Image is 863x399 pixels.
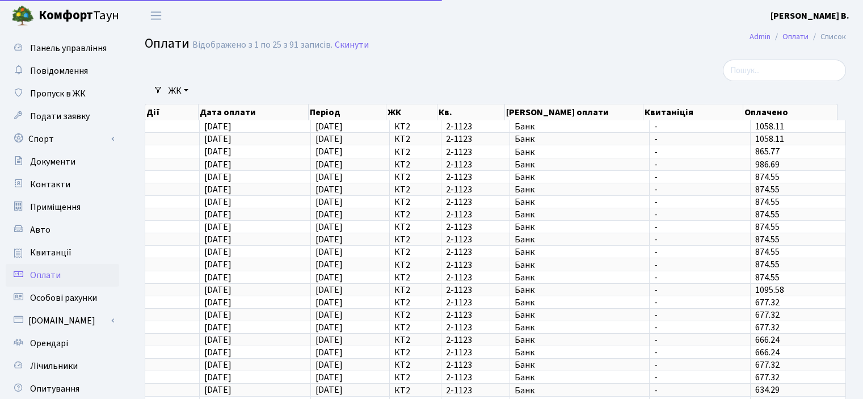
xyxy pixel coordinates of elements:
span: [DATE] [204,183,231,196]
span: КТ2 [394,373,436,382]
span: [DATE] [204,321,231,334]
a: Повідомлення [6,60,119,82]
span: - [654,360,746,369]
span: [DATE] [204,296,231,309]
span: [DATE] [315,384,343,397]
th: ЖК [386,104,437,120]
b: [PERSON_NAME] В. [771,10,849,22]
span: - [654,310,746,320]
span: 2-1123 [446,285,505,295]
span: [DATE] [315,346,343,359]
button: Переключити навігацію [142,6,170,25]
span: - [654,198,746,207]
span: 865.77 [755,146,780,158]
span: 2-1123 [446,386,505,395]
span: 2-1123 [446,373,505,382]
a: Документи [6,150,119,173]
span: [DATE] [204,346,231,359]
span: [DATE] [315,183,343,196]
span: КТ2 [394,285,436,295]
span: Приміщення [30,201,81,213]
span: - [654,285,746,295]
span: КТ2 [394,360,436,369]
a: Пропуск в ЖК [6,82,119,105]
span: Банк [515,386,644,395]
th: Оплачено [743,104,837,120]
span: [DATE] [315,158,343,171]
span: [DATE] [204,284,231,296]
span: 2-1123 [446,185,505,194]
span: [DATE] [315,271,343,284]
a: Особові рахунки [6,287,119,309]
a: [PERSON_NAME] В. [771,9,849,23]
div: Відображено з 1 по 25 з 91 записів. [192,40,332,51]
span: - [654,235,746,244]
a: Спорт [6,128,119,150]
span: 2-1123 [446,310,505,320]
span: 666.24 [755,346,780,359]
span: - [654,373,746,382]
span: - [654,261,746,270]
span: Панель управління [30,42,107,54]
span: Квитанції [30,246,71,259]
span: 1058.11 [755,133,784,145]
span: 2-1123 [446,335,505,345]
span: Пропуск в ЖК [30,87,86,100]
span: КТ2 [394,148,436,157]
span: КТ2 [394,135,436,144]
span: [DATE] [204,359,231,371]
span: Банк [515,122,644,131]
span: КТ2 [394,273,436,282]
span: [DATE] [204,246,231,258]
span: 874.55 [755,233,780,246]
span: Банк [515,235,644,244]
span: Банк [515,323,644,332]
span: 2-1123 [446,160,505,169]
span: 677.32 [755,309,780,321]
a: Оплати [6,264,119,287]
span: [DATE] [315,233,343,246]
span: КТ2 [394,335,436,345]
span: 677.32 [755,371,780,384]
span: Банк [515,135,644,144]
span: Подати заявку [30,110,90,123]
span: КТ2 [394,160,436,169]
img: logo.png [11,5,34,27]
span: [DATE] [315,284,343,296]
span: Банк [515,148,644,157]
span: [DATE] [204,133,231,145]
span: - [654,222,746,232]
span: Контакти [30,178,70,191]
span: КТ2 [394,222,436,232]
span: Орендарі [30,337,68,350]
span: Банк [515,222,644,232]
span: Авто [30,224,50,236]
span: [DATE] [315,171,343,183]
span: Таун [39,6,119,26]
span: КТ2 [394,247,436,257]
span: Банк [515,348,644,357]
span: 874.55 [755,259,780,271]
span: [DATE] [204,146,231,158]
span: Банк [515,198,644,207]
span: 874.55 [755,171,780,183]
span: Банк [515,247,644,257]
span: Банк [515,335,644,345]
span: Повідомлення [30,65,88,77]
span: КТ2 [394,386,436,395]
span: 2-1123 [446,135,505,144]
span: 2-1123 [446,210,505,219]
span: Банк [515,261,644,270]
span: Банк [515,273,644,282]
span: 2-1123 [446,261,505,270]
span: КТ2 [394,235,436,244]
span: [DATE] [204,371,231,384]
span: 2-1123 [446,122,505,131]
span: [DATE] [204,259,231,271]
span: 677.32 [755,321,780,334]
span: Банк [515,173,644,182]
span: - [654,348,746,357]
span: 2-1123 [446,198,505,207]
span: 2-1123 [446,148,505,157]
span: - [654,185,746,194]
